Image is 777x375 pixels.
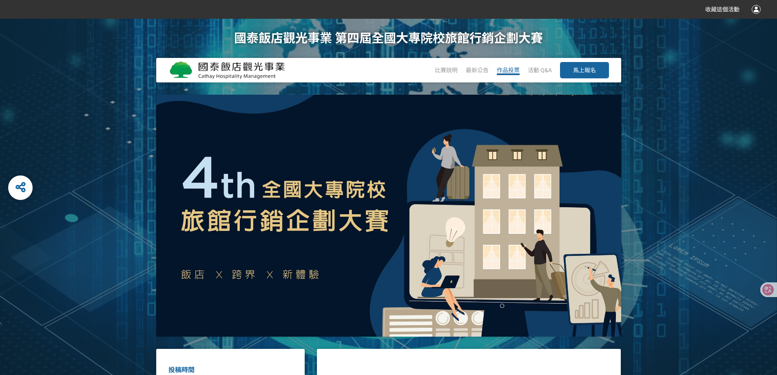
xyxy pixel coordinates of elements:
button: 馬上報名 [560,62,609,78]
a: 比賽說明 [435,67,458,73]
span: 馬上報名 [573,67,596,73]
span: 收藏這個活動 [705,6,739,13]
a: 作品投票 [497,67,520,75]
span: 投稿時間 [168,366,195,374]
a: 最新公告 [466,67,489,73]
h1: 國泰飯店觀光事業 第四屆全國大專院校旅館行銷企劃大賽 [234,19,543,58]
a: 活動 Q&A [528,67,552,73]
span: 作品投票 [497,67,520,73]
img: 國泰飯店觀光事業 第四屆全國大專院校旅館行銷企劃大賽 [168,60,286,80]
